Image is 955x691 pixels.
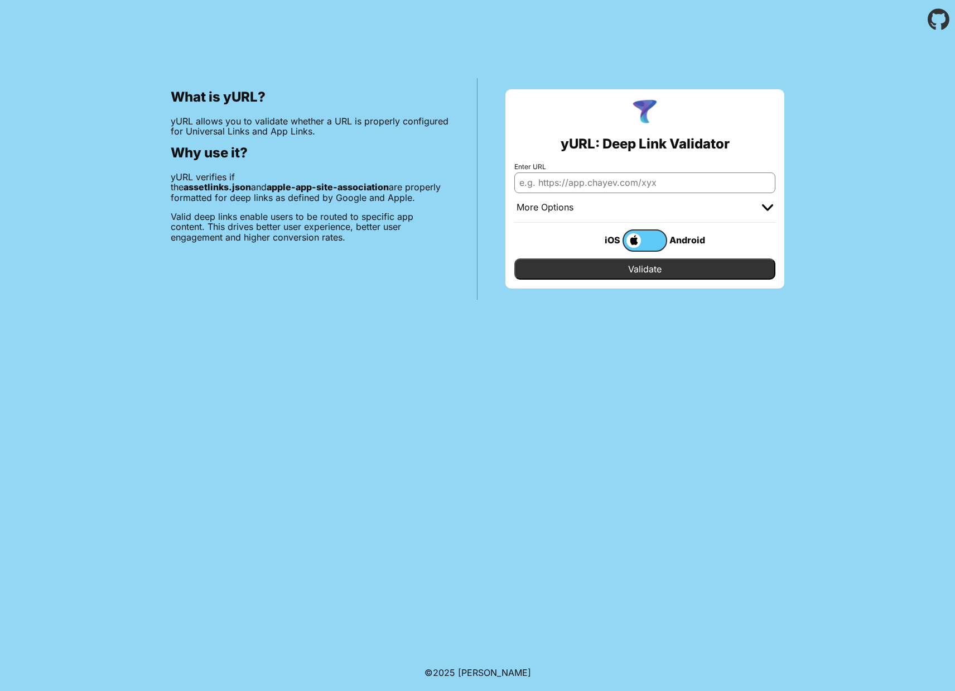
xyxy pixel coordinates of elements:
img: chevron [762,204,773,211]
a: Michael Ibragimchayev's Personal Site [458,667,531,678]
img: yURL Logo [630,98,659,127]
label: Enter URL [514,163,775,171]
b: assetlinks.json [184,181,251,193]
div: More Options [517,202,573,213]
p: yURL verifies if the and are properly formatted for deep links as defined by Google and Apple. [171,172,449,203]
b: apple-app-site-association [267,181,389,193]
div: iOS [578,233,623,247]
h2: Why use it? [171,145,449,161]
input: Validate [514,258,775,280]
h2: yURL: Deep Link Validator [561,136,730,152]
input: e.g. https://app.chayev.com/xyx [514,172,775,193]
h2: What is yURL? [171,89,449,105]
p: yURL allows you to validate whether a URL is properly configured for Universal Links and App Links. [171,116,449,137]
p: Valid deep links enable users to be routed to specific app content. This drives better user exper... [171,212,449,242]
div: Android [667,233,712,247]
span: 2025 [433,667,455,678]
footer: © [425,654,531,691]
